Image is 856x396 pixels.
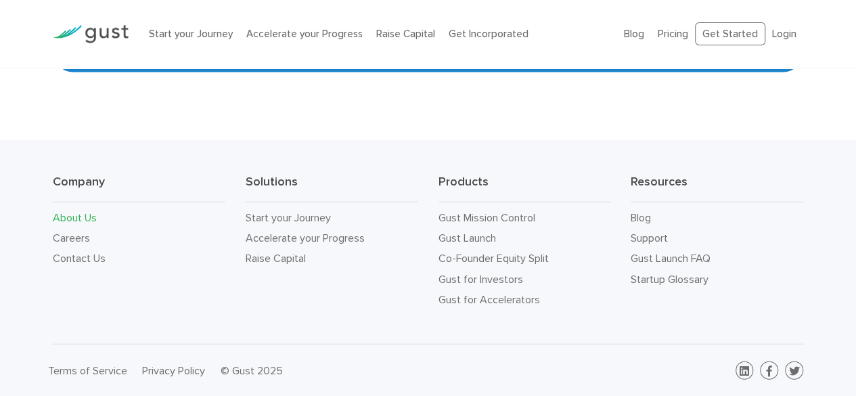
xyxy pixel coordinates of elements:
[246,211,331,224] a: Start your Journey
[53,252,106,265] a: Contact Us
[246,252,306,265] a: Raise Capital
[246,174,418,202] h3: Solutions
[438,211,535,224] a: Gust Mission Control
[48,364,127,377] a: Terms of Service
[449,28,528,40] a: Get Incorporated
[631,211,651,224] a: Blog
[221,361,418,380] div: © Gust 2025
[631,252,711,265] a: Gust Launch FAQ
[149,28,233,40] a: Start your Journey
[53,174,225,202] h3: Company
[695,22,765,46] a: Get Started
[631,232,668,244] a: Support
[53,25,129,43] img: Gust Logo
[438,293,540,306] a: Gust for Accelerators
[631,273,708,286] a: Startup Glossary
[438,252,549,265] a: Co-Founder Equity Split
[631,174,803,202] h3: Resources
[142,364,205,377] a: Privacy Policy
[658,28,688,40] a: Pricing
[376,28,435,40] a: Raise Capital
[246,28,363,40] a: Accelerate your Progress
[438,174,611,202] h3: Products
[53,211,97,224] a: About Us
[438,273,523,286] a: Gust for Investors
[246,232,365,244] a: Accelerate your Progress
[624,28,644,40] a: Blog
[772,28,796,40] a: Login
[438,232,496,244] a: Gust Launch
[53,232,90,244] a: Careers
